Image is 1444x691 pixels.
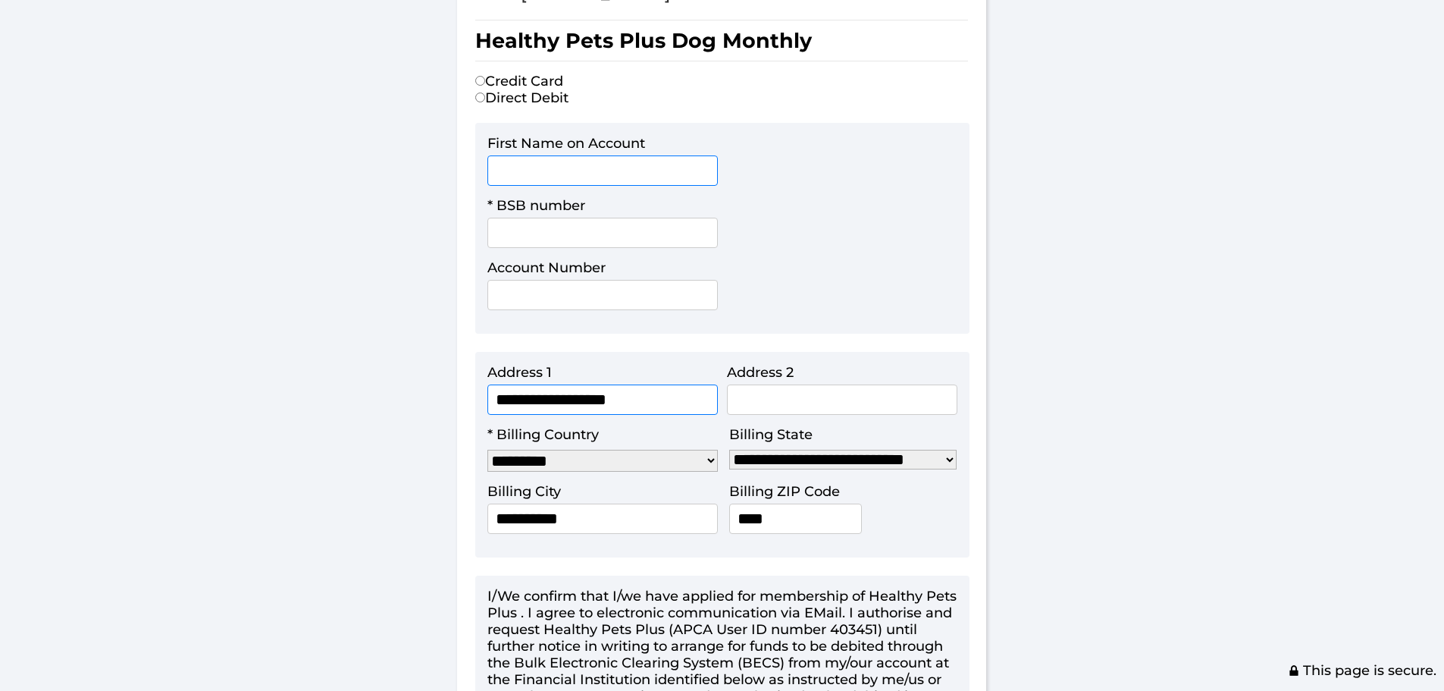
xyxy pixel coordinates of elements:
[727,364,794,381] label: Address 2
[487,135,645,152] label: First Name on Account
[475,76,485,86] input: Credit Card
[475,20,968,61] h1: Healthy Pets Plus Dog Monthly
[475,73,563,90] label: Credit Card
[487,364,552,381] label: Address 1
[475,93,485,102] input: Direct Debit
[729,426,813,443] label: Billing State
[487,483,561,500] label: Billing City
[475,90,569,106] label: Direct Debit
[487,197,585,214] label: * BSB number
[729,483,840,500] label: Billing ZIP Code
[487,426,599,443] label: * Billing Country
[1288,662,1436,679] span: This page is secure.
[487,259,606,276] label: Account Number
